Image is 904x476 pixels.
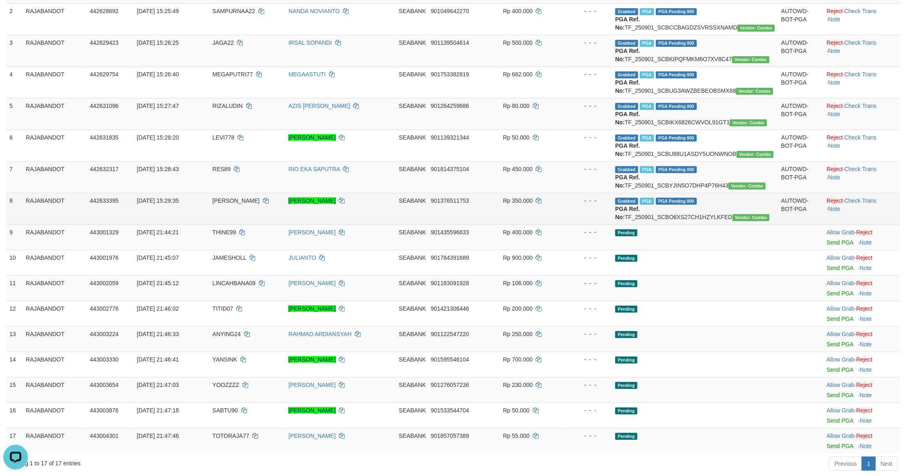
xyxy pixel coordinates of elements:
[3,3,28,28] button: Open LiveChat chat widget
[212,356,237,363] span: YANSINK
[288,331,352,337] a: RAHMAD ARDIANSYAH
[399,8,426,14] span: SEABANK
[399,166,426,172] span: SEABANK
[826,443,853,449] a: Send PGA
[399,39,426,46] span: SEABANK
[737,25,775,32] span: Vendor URL: https://secure11.1velocity.biz
[615,331,637,338] span: Pending
[612,98,778,130] td: TF_250901_SCBIKX6826CWVOL91GT1
[826,103,843,109] a: Reject
[856,331,873,337] a: Reject
[431,254,469,261] span: Copy 901784391689 to clipboard
[826,382,856,388] span: ·
[826,239,853,246] a: Send PGA
[845,197,877,204] a: Check Trans
[503,229,532,236] span: Rp 400.000
[778,35,824,66] td: AUTOWD-BOT-PGA
[137,305,179,312] span: [DATE] 21:46:02
[431,280,469,286] span: Copy 901183091928 to clipboard
[90,407,119,414] span: 443003876
[6,403,23,428] td: 16
[212,254,247,261] span: JAMESHOLL
[288,197,336,204] a: [PERSON_NAME]
[640,8,654,15] span: Marked by adkmeralda
[431,356,469,363] span: Copy 901595546104 to clipboard
[778,3,824,35] td: AUTOWD-BOT-PGA
[615,103,638,110] span: Grabbed
[778,193,824,224] td: AUTOWD-BOT-PGA
[615,71,638,78] span: Grabbed
[615,407,637,414] span: Pending
[826,417,853,424] a: Send PGA
[826,331,856,337] span: ·
[826,254,856,261] span: ·
[828,111,840,117] a: Note
[431,229,469,236] span: Copy 901435596633 to clipboard
[212,305,233,312] span: TITID07
[826,366,853,373] a: Send PGA
[826,71,843,78] a: Reject
[137,197,179,204] span: [DATE] 15:29:35
[860,316,872,322] a: Note
[826,280,856,286] span: ·
[823,352,900,377] td: ·
[399,382,426,388] span: SEABANK
[826,331,854,337] a: Allow Grab
[23,66,87,98] td: RAJABANDOT
[567,381,609,389] div: - - -
[503,280,532,286] span: Rp 106.000
[845,103,877,109] a: Check Trans
[90,134,119,141] span: 442631835
[567,197,609,205] div: - - -
[845,8,877,14] a: Check Trans
[137,8,179,14] span: [DATE] 15:25:49
[431,103,469,109] span: Copy 901264259686 to clipboard
[137,331,179,337] span: [DATE] 21:46:33
[399,356,426,363] span: SEABANK
[860,239,872,246] a: Note
[778,161,824,193] td: AUTOWD-BOT-PGA
[431,134,469,141] span: Copy 901139321344 to clipboard
[856,382,873,388] a: Reject
[656,198,697,205] span: PGA Pending
[826,39,843,46] a: Reject
[90,71,119,78] span: 442629754
[90,433,119,439] span: 443004301
[212,382,239,388] span: YOOZZZZ
[23,301,87,326] td: RAJABANDOT
[856,229,873,236] a: Reject
[503,166,532,172] span: Rp 450.000
[212,134,235,141] span: LEVI778
[6,98,23,130] td: 5
[615,166,638,173] span: Grabbed
[137,71,179,78] span: [DATE] 15:26:40
[640,40,654,47] span: Marked by adkmeralda
[288,407,336,414] a: [PERSON_NAME]
[90,305,119,312] span: 443002776
[6,377,23,403] td: 15
[736,88,773,95] span: Vendor URL: https://secure11.1velocity.biz
[567,355,609,364] div: - - -
[612,3,778,35] td: TF_250901_SCBCCBAGDZSVRSSXNAMD
[612,130,778,161] td: TF_250901_SCBU88U1ASDY5UONWNOB
[856,254,873,261] a: Reject
[826,197,843,204] a: Reject
[137,433,179,439] span: [DATE] 21:47:46
[212,229,236,236] span: THINE99
[615,382,637,389] span: Pending
[823,250,900,275] td: ·
[90,166,119,172] span: 442632317
[615,174,640,189] b: PGA Ref. No:
[826,265,853,271] a: Send PGA
[615,8,638,15] span: Grabbed
[823,193,900,224] td: · ·
[778,98,824,130] td: AUTOWD-BOT-PGA
[567,330,609,338] div: - - -
[826,134,843,141] a: Reject
[656,135,697,142] span: PGA Pending
[399,254,426,261] span: SEABANK
[137,103,179,109] span: [DATE] 15:27:47
[826,341,853,348] a: Send PGA
[615,40,638,47] span: Grabbed
[288,305,336,312] a: [PERSON_NAME]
